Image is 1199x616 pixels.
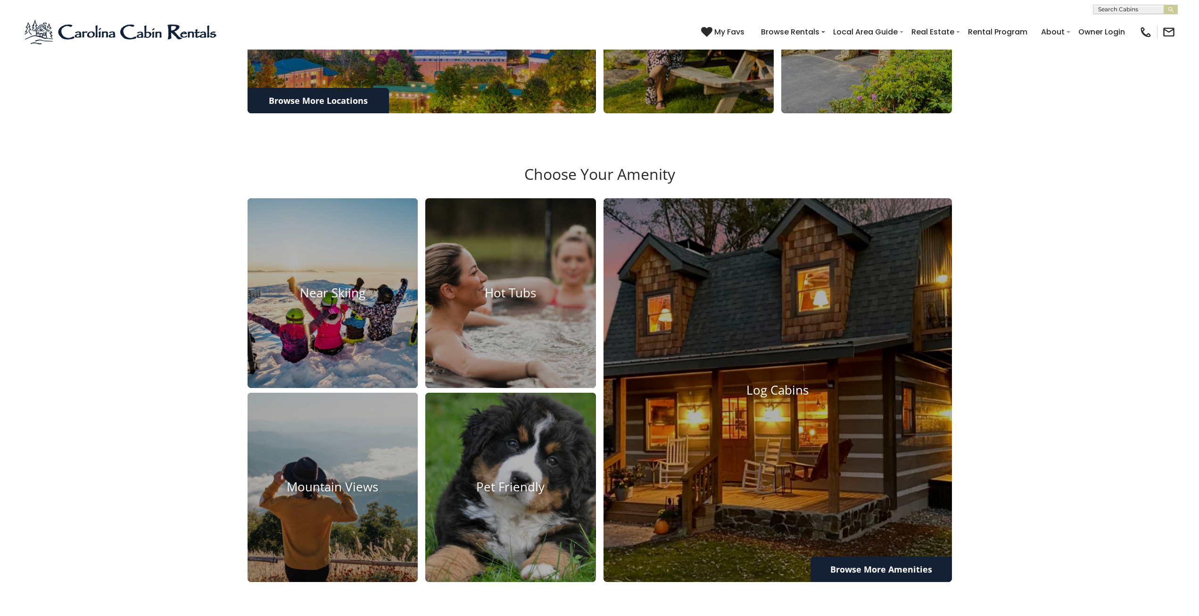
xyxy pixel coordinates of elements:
[604,198,952,582] a: Log Cabins
[24,18,219,46] img: Blue-2.png
[425,480,596,495] h4: Pet Friendly
[248,88,389,113] a: Browse More Locations
[907,24,959,40] a: Real Estate
[1139,25,1152,39] img: phone-regular-black.png
[248,198,418,388] a: Near Skiing
[604,383,952,397] h4: Log Cabins
[963,24,1032,40] a: Rental Program
[828,24,902,40] a: Local Area Guide
[425,198,596,388] a: Hot Tubs
[425,286,596,300] h4: Hot Tubs
[248,393,418,582] a: Mountain Views
[701,26,747,38] a: My Favs
[1074,24,1130,40] a: Owner Login
[1162,25,1175,39] img: mail-regular-black.png
[246,165,953,198] h3: Choose Your Amenity
[425,393,596,582] a: Pet Friendly
[248,286,418,300] h4: Near Skiing
[248,480,418,495] h4: Mountain Views
[1036,24,1069,40] a: About
[714,26,744,38] span: My Favs
[756,24,824,40] a: Browse Rentals
[810,557,952,582] a: Browse More Amenities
